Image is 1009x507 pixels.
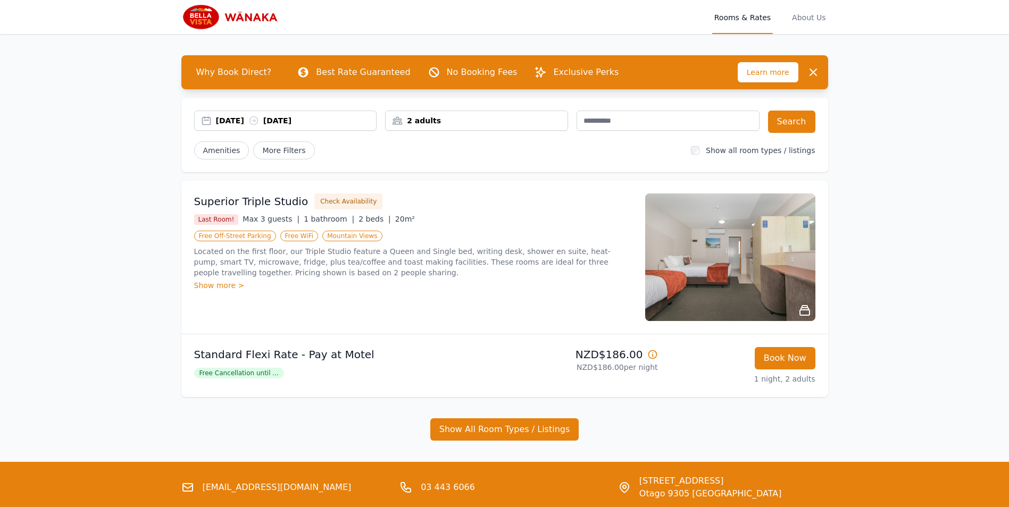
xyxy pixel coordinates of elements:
div: 2 adults [386,115,568,126]
span: Free WiFi [280,231,319,241]
a: [EMAIL_ADDRESS][DOMAIN_NAME] [203,481,352,494]
span: More Filters [253,141,314,159]
div: [DATE] [DATE] [216,115,377,126]
p: Located on the first floor, our Triple Studio feature a Queen and Single bed, writing desk, showe... [194,246,632,278]
span: Mountain Views [322,231,382,241]
a: 03 443 6066 [421,481,475,494]
span: Last Room! [194,214,239,225]
span: Why Book Direct? [188,62,280,83]
span: Free Cancellation until ... [194,368,284,378]
span: Free Off-Street Parking [194,231,276,241]
span: 20m² [395,215,415,223]
p: 1 night, 2 adults [666,374,815,384]
span: 2 beds | [358,215,391,223]
h3: Superior Triple Studio [194,194,308,209]
img: Bella Vista Wanaka [181,4,283,30]
button: Book Now [755,347,815,369]
button: Search [768,111,815,133]
p: NZD$186.00 per night [509,362,658,373]
span: [STREET_ADDRESS] [639,475,782,487]
button: Check Availability [314,193,382,209]
p: Exclusive Perks [553,66,619,79]
div: Show more > [194,280,632,291]
span: Learn more [738,62,798,82]
label: Show all room types / listings [706,146,815,155]
p: Standard Flexi Rate - Pay at Motel [194,347,501,362]
p: Best Rate Guaranteed [316,66,410,79]
button: Amenities [194,141,249,159]
p: No Booking Fees [447,66,518,79]
p: NZD$186.00 [509,347,658,362]
span: 1 bathroom | [304,215,354,223]
span: Max 3 guests | [243,215,299,223]
button: Show All Room Types / Listings [430,418,579,441]
span: Otago 9305 [GEOGRAPHIC_DATA] [639,487,782,500]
